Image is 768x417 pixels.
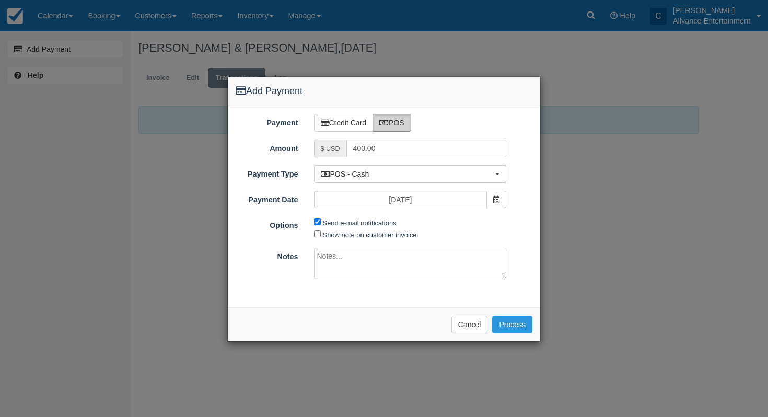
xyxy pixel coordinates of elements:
input: Valid amount required. [346,140,507,157]
label: Notes [228,248,306,262]
label: Credit Card [314,114,374,132]
label: Show note on customer invoice [323,231,417,239]
label: Payment Type [228,165,306,180]
label: POS [373,114,411,132]
button: POS - Cash [314,165,507,183]
small: $ USD [321,145,340,153]
label: Amount [228,140,306,154]
span: POS - Cash [321,169,493,179]
label: Options [228,216,306,231]
button: Process [492,316,532,333]
label: Send e-mail notifications [323,219,397,227]
h4: Add Payment [236,85,532,98]
label: Payment [228,114,306,129]
button: Cancel [451,316,488,333]
label: Payment Date [228,191,306,205]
